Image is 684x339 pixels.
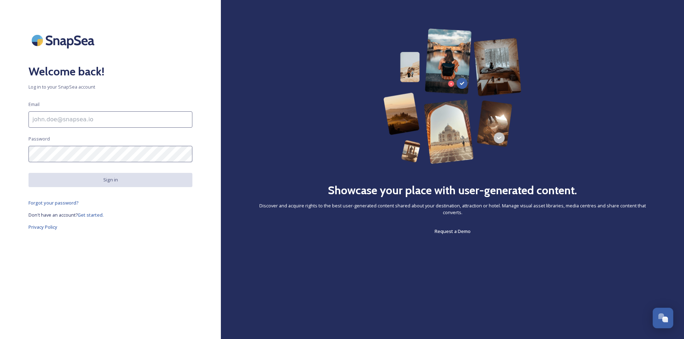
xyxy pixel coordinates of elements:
[28,136,50,142] span: Password
[28,211,192,219] a: Don't have an account?Get started.
[435,228,471,234] span: Request a Demo
[653,308,673,328] button: Open Chat
[28,224,57,230] span: Privacy Policy
[435,227,471,235] a: Request a Demo
[28,28,100,52] img: SnapSea Logo
[28,198,192,207] a: Forgot your password?
[328,182,577,199] h2: Showcase your place with user-generated content.
[28,84,192,90] span: Log in to your SnapSea account
[383,28,522,164] img: 63b42ca75bacad526042e722_Group%20154-p-800.png
[28,63,192,80] h2: Welcome back!
[28,101,40,108] span: Email
[28,212,78,218] span: Don't have an account?
[28,111,192,128] input: john.doe@snapsea.io
[249,202,655,216] span: Discover and acquire rights to the best user-generated content shared about your destination, att...
[28,173,192,187] button: Sign in
[28,200,79,206] span: Forgot your password?
[78,212,104,218] span: Get started.
[28,223,192,231] a: Privacy Policy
